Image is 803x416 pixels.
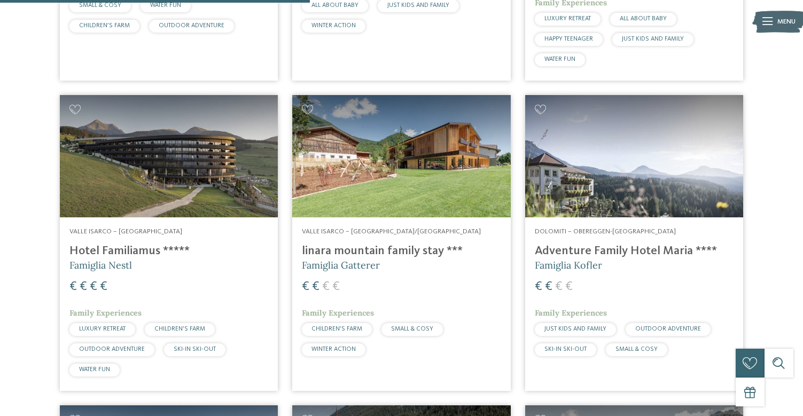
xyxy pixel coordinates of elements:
[311,22,356,29] span: WINTER ACTION
[544,15,591,22] span: LUXURY RETREAT
[535,280,542,293] span: €
[311,326,362,332] span: CHILDREN’S FARM
[615,346,658,352] span: SMALL & COSY
[69,308,142,318] span: Family Experiences
[311,346,356,352] span: WINTER ACTION
[535,308,607,318] span: Family Experiences
[302,228,481,235] span: Valle Isarco – [GEOGRAPHIC_DATA]/[GEOGRAPHIC_DATA]
[544,36,593,42] span: HAPPY TEENAGER
[69,228,182,235] span: Valle Isarco – [GEOGRAPHIC_DATA]
[292,95,510,218] img: Cercate un hotel per famiglie? Qui troverete solo i migliori!
[635,326,701,332] span: OUTDOOR ADVENTURE
[302,244,501,258] h4: linara mountain family stay ***
[79,366,110,373] span: WATER FUN
[174,346,216,352] span: SKI-IN SKI-OUT
[535,228,676,235] span: Dolomiti – Obereggen-[GEOGRAPHIC_DATA]
[545,280,552,293] span: €
[544,56,575,62] span: WATER FUN
[69,259,132,271] span: Famiglia Nestl
[322,280,330,293] span: €
[60,95,278,218] img: Cercate un hotel per famiglie? Qui troverete solo i migliori!
[100,280,107,293] span: €
[391,326,433,332] span: SMALL & COSY
[79,22,130,29] span: CHILDREN’S FARM
[525,95,743,218] img: Adventure Family Hotel Maria ****
[159,22,224,29] span: OUTDOOR ADVENTURE
[60,95,278,391] a: Cercate un hotel per famiglie? Qui troverete solo i migliori! Valle Isarco – [GEOGRAPHIC_DATA] Ho...
[79,2,121,9] span: SMALL & COSY
[620,15,667,22] span: ALL ABOUT BABY
[332,280,340,293] span: €
[154,326,205,332] span: CHILDREN’S FARM
[302,259,380,271] span: Famiglia Gatterer
[565,280,573,293] span: €
[525,95,743,391] a: Cercate un hotel per famiglie? Qui troverete solo i migliori! Dolomiti – Obereggen-[GEOGRAPHIC_DA...
[292,95,510,391] a: Cercate un hotel per famiglie? Qui troverete solo i migliori! Valle Isarco – [GEOGRAPHIC_DATA]/[G...
[311,2,358,9] span: ALL ABOUT BABY
[90,280,97,293] span: €
[544,346,587,352] span: SKI-IN SKI-OUT
[544,326,606,332] span: JUST KIDS AND FAMILY
[387,2,449,9] span: JUST KIDS AND FAMILY
[79,346,145,352] span: OUTDOOR ADVENTURE
[555,280,563,293] span: €
[535,259,602,271] span: Famiglia Kofler
[150,2,181,9] span: WATER FUN
[302,280,309,293] span: €
[80,280,87,293] span: €
[535,244,734,258] h4: Adventure Family Hotel Maria ****
[69,280,77,293] span: €
[312,280,319,293] span: €
[79,326,126,332] span: LUXURY RETREAT
[622,36,684,42] span: JUST KIDS AND FAMILY
[302,308,374,318] span: Family Experiences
